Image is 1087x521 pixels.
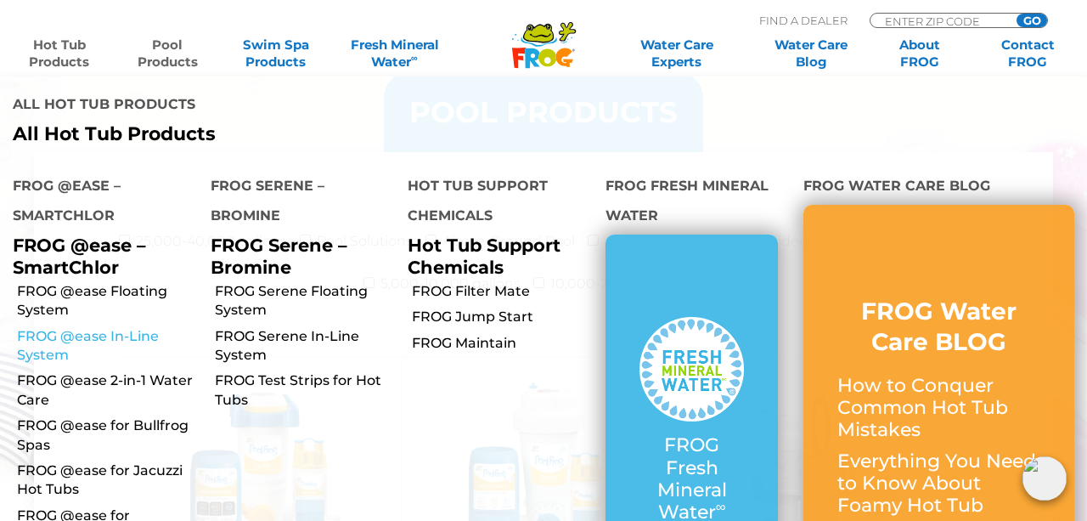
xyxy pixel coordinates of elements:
a: FROG Filter Mate [412,282,593,301]
a: FROG Serene In-Line System [215,327,396,365]
h4: Hot Tub Support Chemicals [408,171,580,235]
a: FROG Jump Start [412,308,593,326]
input: GO [1017,14,1047,27]
a: PoolProducts [126,37,210,71]
h4: FROG Serene – Bromine [211,171,383,235]
sup: ∞ [716,498,726,515]
p: How to Conquer Common Hot Tub Mistakes [837,375,1040,442]
p: FROG @ease – SmartChlor [13,235,185,277]
img: openIcon [1022,456,1067,501]
a: All Hot Tub Products [13,123,531,145]
p: Hot Tub Support Chemicals [408,235,580,277]
h4: All Hot Tub Products [13,89,531,123]
a: ContactFROG [986,37,1070,71]
a: Swim SpaProducts [234,37,318,71]
h4: FROG Water Care Blog [803,171,1074,205]
a: FROG Maintain [412,334,593,353]
p: Find A Dealer [759,13,848,28]
h4: FROG Fresh Mineral Water [605,171,778,235]
a: Water CareExperts [608,37,745,71]
a: FROG Test Strips for Hot Tubs [215,371,396,410]
a: Hot TubProducts [17,37,101,71]
a: Fresh MineralWater∞ [342,37,448,71]
a: FROG @ease Floating System [17,282,198,320]
input: Zip Code Form [883,14,998,28]
a: FROG @ease 2-in-1 Water Care [17,371,198,410]
sup: ∞ [411,52,418,64]
h3: FROG Water Care BLOG [837,296,1040,358]
a: FROG @ease for Jacuzzi Hot Tubs [17,462,198,500]
a: FROG @ease In-Line System [17,327,198,365]
h4: FROG @ease – SmartChlor [13,171,185,235]
p: FROG Serene – Bromine [211,235,383,277]
a: Water CareBlog [769,37,853,71]
a: FROG Serene Floating System [215,282,396,320]
a: FROG @ease for Bullfrog Spas [17,416,198,455]
a: AboutFROG [877,37,961,71]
